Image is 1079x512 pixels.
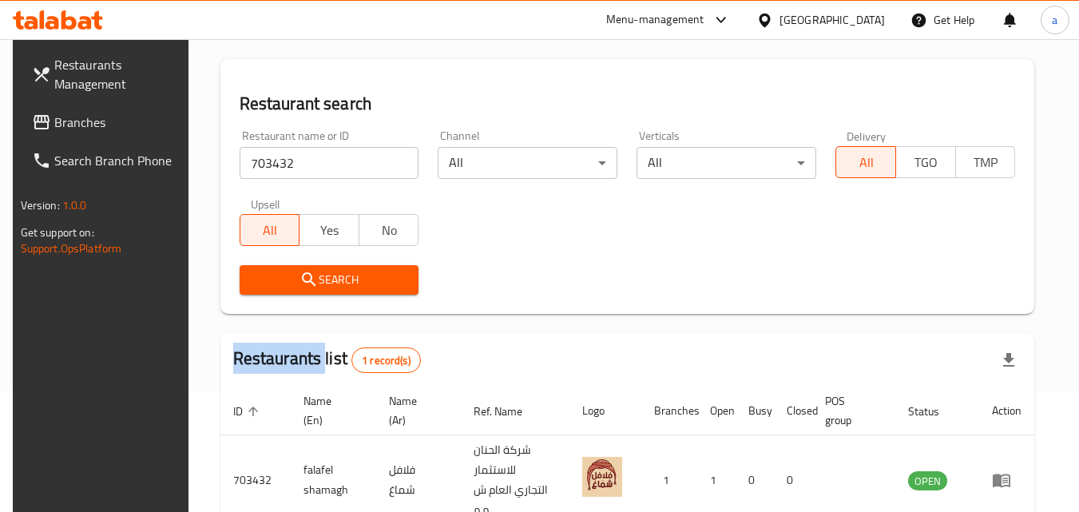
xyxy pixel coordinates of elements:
[955,146,1016,178] button: TMP
[21,238,122,259] a: Support.OpsPlatform
[62,195,87,216] span: 1.0.0
[908,402,960,421] span: Status
[992,470,1021,490] div: Menu
[990,341,1028,379] div: Export file
[979,387,1034,435] th: Action
[637,147,816,179] div: All
[19,141,193,180] a: Search Branch Phone
[233,402,264,421] span: ID
[908,471,947,490] div: OPEN
[908,472,947,490] span: OPEN
[366,219,413,242] span: No
[835,146,896,178] button: All
[240,147,419,179] input: Search for restaurant name or ID..
[902,151,950,174] span: TGO
[606,10,704,30] div: Menu-management
[19,46,193,103] a: Restaurants Management
[825,391,876,430] span: POS group
[351,347,421,373] div: Total records count
[359,214,419,246] button: No
[251,198,280,209] label: Upsell
[54,151,180,170] span: Search Branch Phone
[962,151,1010,174] span: TMP
[233,347,421,373] h2: Restaurants list
[1052,11,1057,29] span: a
[569,387,641,435] th: Logo
[240,214,300,246] button: All
[21,195,60,216] span: Version:
[247,219,294,242] span: All
[240,265,419,295] button: Search
[389,391,442,430] span: Name (Ar)
[474,402,543,421] span: Ref. Name
[774,387,812,435] th: Closed
[641,387,697,435] th: Branches
[895,146,956,178] button: TGO
[54,55,180,93] span: Restaurants Management
[252,270,407,290] span: Search
[21,222,94,243] span: Get support on:
[697,387,736,435] th: Open
[240,92,1016,116] h2: Restaurant search
[303,391,358,430] span: Name (En)
[779,11,885,29] div: [GEOGRAPHIC_DATA]
[54,113,180,132] span: Branches
[582,457,622,497] img: falafel shamagh
[736,387,774,435] th: Busy
[299,214,359,246] button: Yes
[352,353,420,368] span: 1 record(s)
[438,147,617,179] div: All
[843,151,890,174] span: All
[306,219,353,242] span: Yes
[847,130,887,141] label: Delivery
[19,103,193,141] a: Branches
